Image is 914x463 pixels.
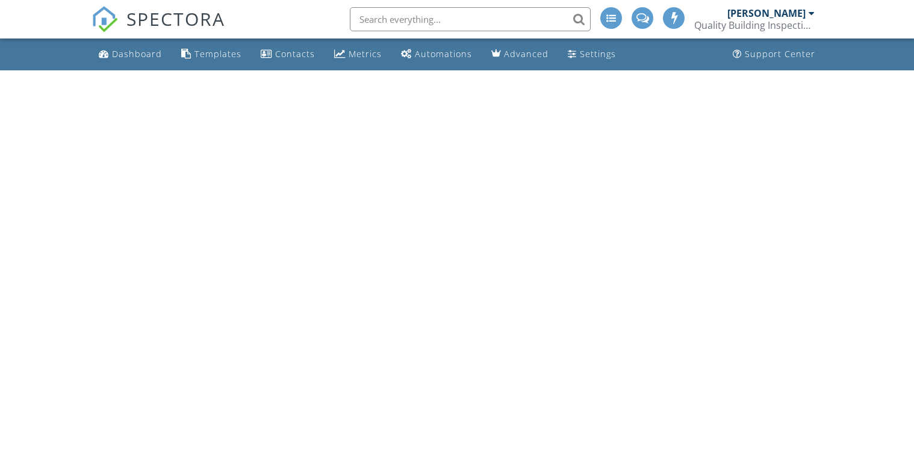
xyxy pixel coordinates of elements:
a: Contacts [256,43,320,66]
a: SPECTORA [92,16,225,41]
a: Metrics [329,43,387,66]
div: Advanced [504,48,549,60]
div: [PERSON_NAME] [727,7,806,19]
a: Support Center [728,43,820,66]
a: Templates [176,43,246,66]
div: Metrics [349,48,382,60]
div: Automations [415,48,472,60]
a: Dashboard [94,43,167,66]
a: Advanced [487,43,553,66]
a: Automations (Advanced) [396,43,477,66]
a: Settings [563,43,621,66]
div: Support Center [745,48,815,60]
div: Templates [194,48,241,60]
span: SPECTORA [126,6,225,31]
div: Contacts [275,48,315,60]
div: Quality Building Inspections [694,19,815,31]
div: Settings [580,48,616,60]
img: The Best Home Inspection Software - Spectora [92,6,118,32]
input: Search everything... [350,7,591,31]
div: Dashboard [112,48,162,60]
